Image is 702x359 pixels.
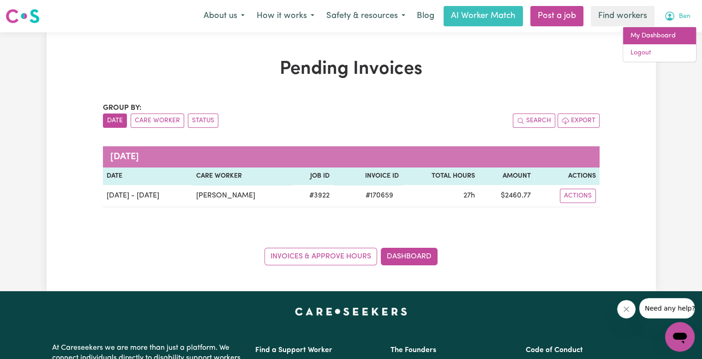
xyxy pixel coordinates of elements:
span: Group by: [103,104,142,112]
span: Need any help? [6,6,56,14]
th: Date [103,168,193,185]
button: Search [513,114,555,128]
td: # 3922 [292,185,334,207]
button: How it works [251,6,320,26]
a: My Dashboard [623,27,696,45]
th: Total Hours [402,168,479,185]
span: # 170659 [360,190,399,201]
button: Safety & resources [320,6,411,26]
td: $ 2460.77 [479,185,534,207]
iframe: Message from company [639,298,695,318]
img: Careseekers logo [6,8,40,24]
td: [PERSON_NAME] [192,185,292,207]
span: Ben [679,12,690,22]
button: Actions [560,189,596,203]
a: Invoices & Approve Hours [264,248,377,265]
a: Dashboard [381,248,438,265]
button: Export [558,114,600,128]
a: Code of Conduct [526,347,583,354]
th: Actions [534,168,600,185]
a: Find a Support Worker [255,347,332,354]
h1: Pending Invoices [103,58,600,80]
a: Logout [623,44,696,62]
a: Careseekers home page [295,308,407,315]
button: sort invoices by paid status [188,114,218,128]
a: Blog [411,6,440,26]
caption: [DATE] [103,146,600,168]
a: Post a job [530,6,583,26]
a: Careseekers logo [6,6,40,27]
button: sort invoices by date [103,114,127,128]
a: Find workers [591,6,654,26]
button: My Account [658,6,696,26]
th: Care Worker [192,168,292,185]
a: AI Worker Match [444,6,523,26]
a: The Founders [390,347,436,354]
th: Job ID [292,168,334,185]
iframe: Close message [617,300,636,318]
div: My Account [623,27,696,62]
iframe: Button to launch messaging window [665,322,695,352]
th: Amount [479,168,534,185]
td: [DATE] - [DATE] [103,185,193,207]
button: sort invoices by care worker [131,114,184,128]
span: 27 hours [463,192,475,199]
th: Invoice ID [333,168,402,185]
button: About us [198,6,251,26]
